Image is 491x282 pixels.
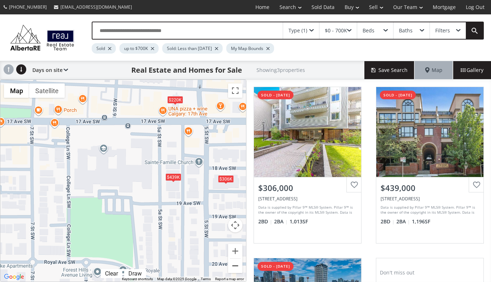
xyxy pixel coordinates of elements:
[274,218,288,225] span: 2 BA
[92,43,116,54] div: Sold
[364,61,415,79] button: Save Search
[258,182,357,194] div: $306,000
[258,196,357,202] div: 545 18 Avenue SW #109, Calgary, AB T2S 0C6
[435,28,450,33] div: Filters
[4,83,29,98] button: Show street map
[396,218,410,225] span: 2 BA
[258,205,355,215] div: Data is supplied by Pillar 9™ MLS® System. Pillar 9™ is the owner of the copyright in its MLS® Sy...
[369,79,491,251] a: sold - [DATE]$439,000[STREET_ADDRESS]Data is supplied by Pillar 9™ MLS® System. Pillar 9™ is the ...
[60,4,132,10] span: [EMAIL_ADDRESS][DOMAIN_NAME]
[246,79,369,251] a: sold - [DATE]$306,000[STREET_ADDRESS]Data is supplied by Pillar 9™ MLS® System. Pillar 9™ is the ...
[325,28,347,33] div: $0 - 700K
[2,272,26,282] img: Google
[290,218,308,225] span: 1,013 SF
[256,67,305,73] h2: Showing 3 properties
[218,175,234,182] div: $306K
[381,218,395,225] span: 2 BD
[124,270,146,277] div: Click to draw.
[363,28,374,33] div: Beds
[122,277,153,282] button: Keyboard shortcuts
[425,67,442,74] span: Map
[228,218,242,232] button: Map camera controls
[131,65,242,75] h1: Real Estate and Homes for Sale
[167,96,183,103] div: $220K
[453,61,491,79] div: Gallery
[103,270,120,277] div: Clear
[29,61,68,79] div: Days on site
[399,28,413,33] div: Baths
[29,83,65,98] button: Show satellite imagery
[228,83,242,98] button: Toggle fullscreen view
[461,67,483,74] span: Gallery
[381,182,479,194] div: $439,000
[380,269,414,276] span: Don't miss out
[412,218,430,225] span: 1,196 SF
[228,244,242,258] button: Zoom in
[415,61,453,79] div: Map
[258,218,272,225] span: 2 BD
[215,277,244,281] a: Report a map error
[288,28,307,33] div: Type (1)
[228,259,242,273] button: Zoom out
[162,43,223,54] div: Sold: Less than [DATE]
[201,277,211,281] a: Terms
[119,43,159,54] div: up to $700K
[50,0,136,14] a: [EMAIL_ADDRESS][DOMAIN_NAME]
[9,4,47,10] span: [PHONE_NUMBER]
[165,173,181,181] div: $439K
[2,272,26,282] a: Open this area in Google Maps (opens a new window)
[101,270,122,277] div: Click to clear.
[157,277,196,281] span: Map data ©2025 Google
[381,205,477,215] div: Data is supplied by Pillar 9™ MLS® System. Pillar 9™ is the owner of the copyright in its MLS® Sy...
[226,43,274,54] div: My Map Bounds
[127,270,144,277] div: Draw
[7,23,77,52] img: Logo
[381,196,479,202] div: 1730 5A Street SW #103, Calgary, AB T2S2E9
